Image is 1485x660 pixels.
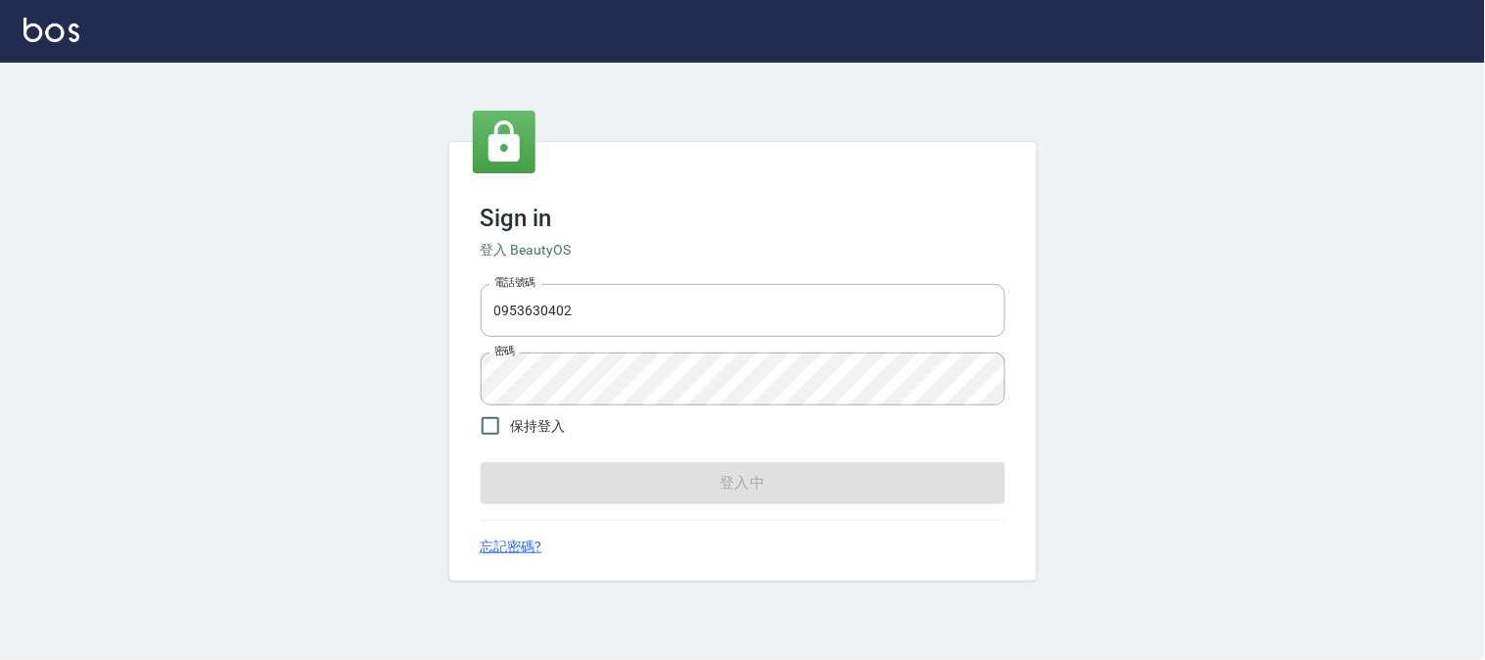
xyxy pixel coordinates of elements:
[494,275,535,290] label: 電話號碼
[494,344,515,358] label: 密碼
[481,537,542,557] a: 忘記密碼?
[481,205,1005,232] h3: Sign in
[23,18,79,42] img: Logo
[481,240,1005,260] h6: 登入 BeautyOS
[511,416,566,437] span: 保持登入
